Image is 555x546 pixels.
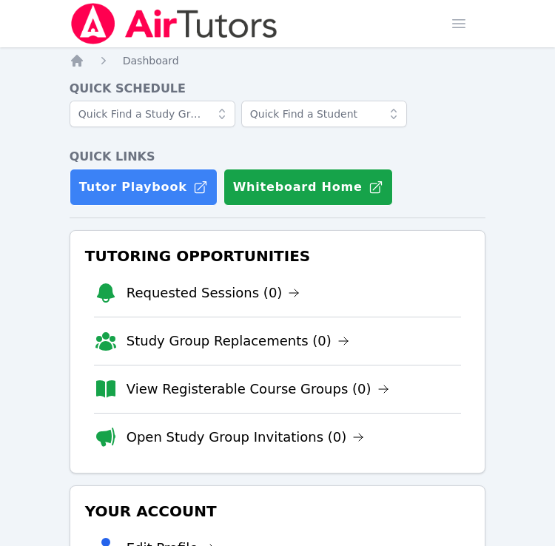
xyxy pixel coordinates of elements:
[70,80,486,98] h4: Quick Schedule
[241,101,407,127] input: Quick Find a Student
[223,169,393,206] button: Whiteboard Home
[70,53,486,68] nav: Breadcrumb
[70,101,235,127] input: Quick Find a Study Group
[70,148,486,166] h4: Quick Links
[123,55,179,67] span: Dashboard
[70,3,279,44] img: Air Tutors
[82,498,474,525] h3: Your Account
[82,243,474,269] h3: Tutoring Opportunities
[127,379,389,400] a: View Registerable Course Groups (0)
[70,169,218,206] a: Tutor Playbook
[127,283,300,303] a: Requested Sessions (0)
[127,331,349,351] a: Study Group Replacements (0)
[123,53,179,68] a: Dashboard
[127,427,365,448] a: Open Study Group Invitations (0)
